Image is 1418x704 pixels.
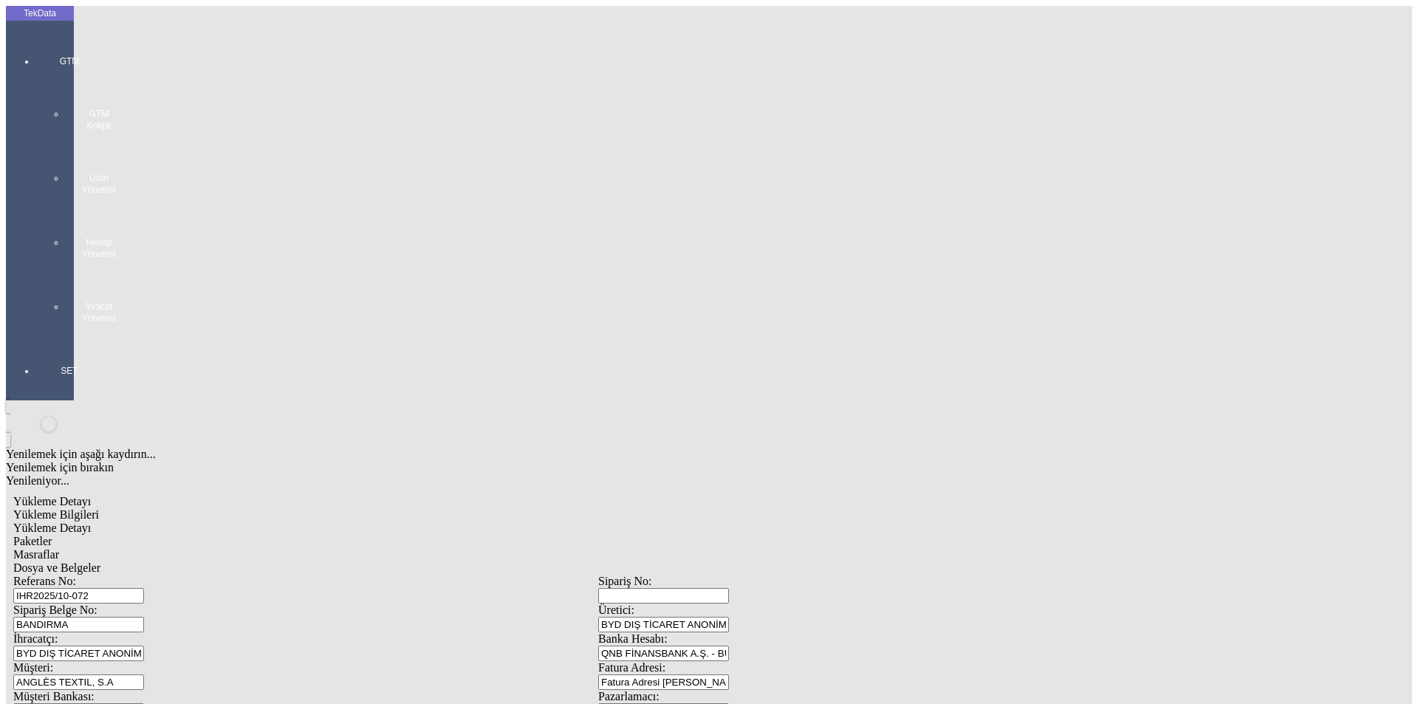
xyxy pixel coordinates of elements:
[13,548,59,561] span: Masraflar
[13,495,91,508] span: Yükleme Detayı
[77,172,121,196] span: Ürün Yönetimi
[13,632,58,645] span: İhracatçı:
[13,575,76,587] span: Referans No:
[598,632,668,645] span: Banka Hesabı:
[77,301,121,324] span: İhracat Yönetimi
[6,461,1191,474] div: Yenilemek için bırakın
[47,55,92,67] span: GTM
[13,661,53,674] span: Müşteri:
[77,236,121,260] span: Hesap Yönetimi
[13,535,52,547] span: Paketler
[598,575,651,587] span: Sipariş No:
[13,690,95,703] span: Müşteri Bankası:
[598,661,665,674] span: Fatura Adresi:
[6,448,1191,461] div: Yenilemek için aşağı kaydırın...
[6,474,1191,488] div: Yenileniyor...
[13,561,100,574] span: Dosya ve Belgeler
[6,7,74,19] div: TekData
[13,604,97,616] span: Sipariş Belge No:
[13,522,91,534] span: Yükleme Detayı
[13,508,99,521] span: Yükleme Bilgileri
[598,690,660,703] span: Pazarlamacı:
[77,108,121,131] span: GTM Kokpit
[598,604,634,616] span: Üretici:
[47,365,92,377] span: SET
